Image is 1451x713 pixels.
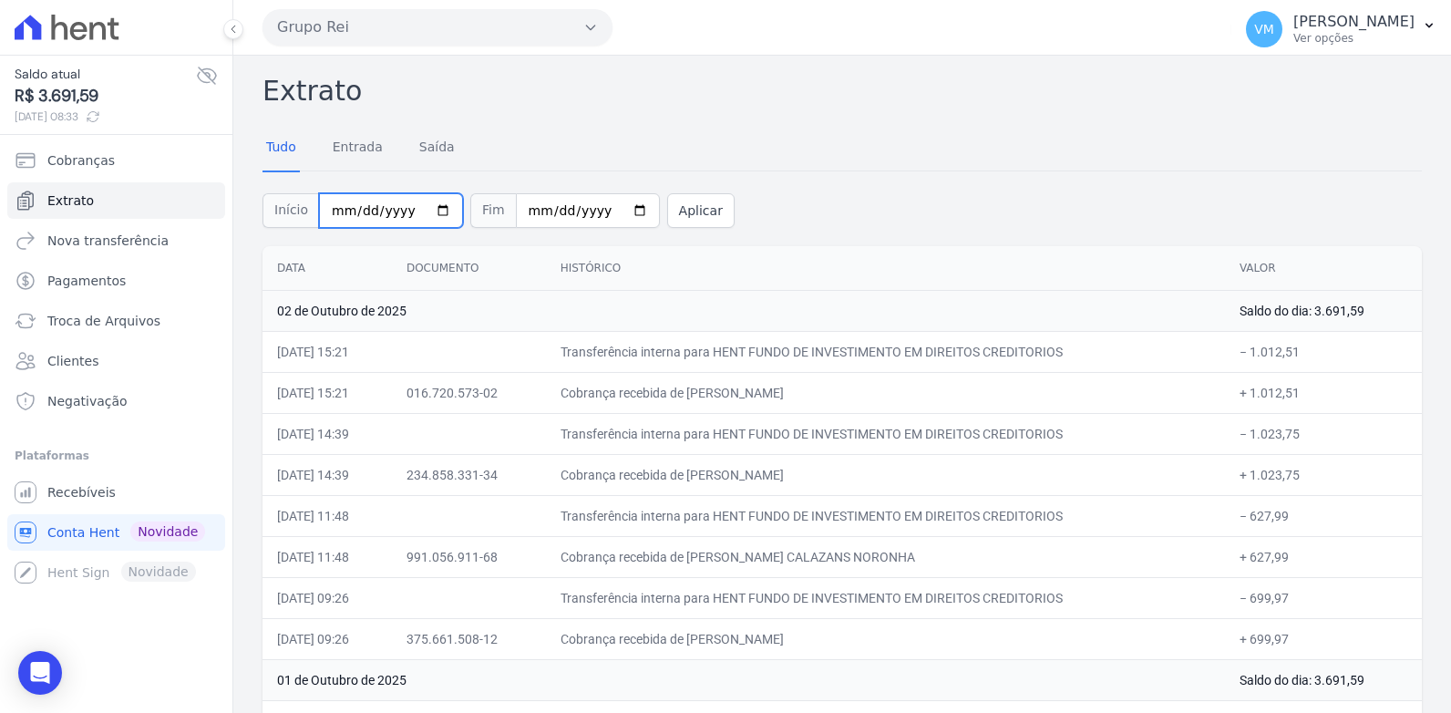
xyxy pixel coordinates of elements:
span: Cobranças [47,151,115,170]
a: Conta Hent Novidade [7,514,225,551]
span: Clientes [47,352,98,370]
td: Cobrança recebida de [PERSON_NAME] [546,372,1225,413]
td: − 699,97 [1225,577,1422,618]
td: − 627,99 [1225,495,1422,536]
th: Valor [1225,246,1422,291]
th: Data [262,246,392,291]
td: [DATE] 09:26 [262,577,392,618]
td: Cobrança recebida de [PERSON_NAME] [546,618,1225,659]
a: Saída [416,125,458,172]
td: Transferência interna para HENT FUNDO DE INVESTIMENTO EM DIREITOS CREDITORIOS [546,413,1225,454]
span: Recebíveis [47,483,116,501]
td: + 1.023,75 [1225,454,1422,495]
td: 01 de Outubro de 2025 [262,659,1225,700]
td: Transferência interna para HENT FUNDO DE INVESTIMENTO EM DIREITOS CREDITORIOS [546,495,1225,536]
td: + 699,97 [1225,618,1422,659]
a: Pagamentos [7,263,225,299]
td: Cobrança recebida de [PERSON_NAME] [546,454,1225,495]
button: VM [PERSON_NAME] Ver opções [1231,4,1451,55]
span: R$ 3.691,59 [15,84,196,108]
a: Negativação [7,383,225,419]
span: Início [262,193,319,228]
td: 375.661.508-12 [392,618,546,659]
span: Fim [470,193,516,228]
td: 016.720.573-02 [392,372,546,413]
td: [DATE] 09:26 [262,618,392,659]
p: [PERSON_NAME] [1293,13,1415,31]
td: 991.056.911-68 [392,536,546,577]
span: Extrato [47,191,94,210]
td: [DATE] 15:21 [262,372,392,413]
th: Documento [392,246,546,291]
td: Transferência interna para HENT FUNDO DE INVESTIMENTO EM DIREITOS CREDITORIOS [546,331,1225,372]
td: Saldo do dia: 3.691,59 [1225,659,1422,700]
td: [DATE] 14:39 [262,413,392,454]
a: Tudo [262,125,300,172]
td: Cobrança recebida de [PERSON_NAME] CALAZANS NORONHA [546,536,1225,577]
span: Saldo atual [15,65,196,84]
span: Novidade [130,522,205,542]
a: Recebíveis [7,474,225,511]
td: [DATE] 11:48 [262,536,392,577]
td: [DATE] 14:39 [262,454,392,495]
td: + 627,99 [1225,536,1422,577]
span: Nova transferência [47,232,169,250]
button: Grupo Rei [262,9,612,46]
span: Negativação [47,392,128,410]
td: − 1.023,75 [1225,413,1422,454]
span: Troca de Arquivos [47,312,160,330]
button: Aplicar [667,193,735,228]
td: Transferência interna para HENT FUNDO DE INVESTIMENTO EM DIREITOS CREDITORIOS [546,577,1225,618]
h2: Extrato [262,70,1422,111]
a: Cobranças [7,142,225,179]
span: [DATE] 08:33 [15,108,196,125]
a: Nova transferência [7,222,225,259]
td: + 1.012,51 [1225,372,1422,413]
span: Conta Hent [47,523,119,542]
span: VM [1254,23,1274,36]
div: Open Intercom Messenger [18,651,62,695]
td: 02 de Outubro de 2025 [262,290,1225,331]
td: Saldo do dia: 3.691,59 [1225,290,1422,331]
div: Plataformas [15,445,218,467]
td: [DATE] 11:48 [262,495,392,536]
a: Extrato [7,182,225,219]
td: − 1.012,51 [1225,331,1422,372]
a: Troca de Arquivos [7,303,225,339]
span: Pagamentos [47,272,126,290]
p: Ver opções [1293,31,1415,46]
th: Histórico [546,246,1225,291]
nav: Sidebar [15,142,218,591]
td: 234.858.331-34 [392,454,546,495]
td: [DATE] 15:21 [262,331,392,372]
a: Clientes [7,343,225,379]
a: Entrada [329,125,386,172]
